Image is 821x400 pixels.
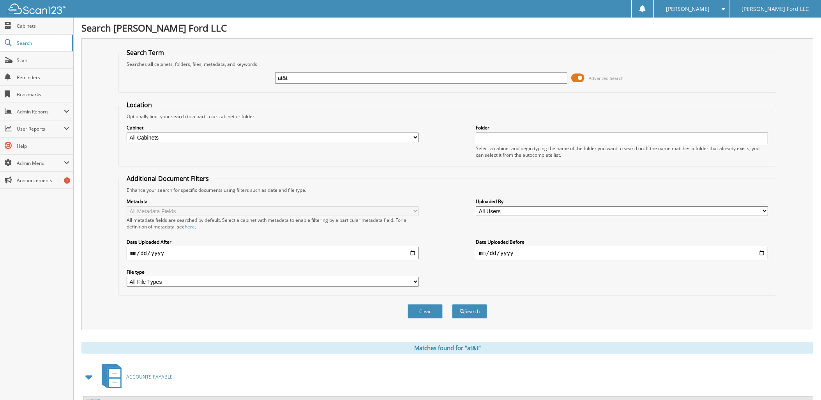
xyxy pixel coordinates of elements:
[8,4,66,14] img: scan123-logo-white.svg
[476,239,768,245] label: Date Uploaded Before
[123,174,213,183] legend: Additional Document Filters
[126,373,173,380] span: ACCOUNTS PAYABLE
[452,304,487,319] button: Search
[123,101,156,109] legend: Location
[81,21,813,34] h1: Search [PERSON_NAME] Ford LLC
[408,304,443,319] button: Clear
[476,247,768,259] input: end
[17,177,69,184] span: Announcements
[17,74,69,81] span: Reminders
[476,145,768,158] div: Select a cabinet and begin typing the name of the folder you want to search in. If the name match...
[17,126,64,132] span: User Reports
[17,108,64,115] span: Admin Reports
[589,75,623,81] span: Advanced Search
[123,48,168,57] legend: Search Term
[17,143,69,149] span: Help
[185,223,195,230] a: here
[17,91,69,98] span: Bookmarks
[127,217,419,230] div: All metadata fields are searched by default. Select a cabinet with metadata to enable filtering b...
[17,57,69,64] span: Scan
[123,187,772,193] div: Enhance your search for specific documents using filters such as date and file type.
[123,61,772,67] div: Searches all cabinets, folders, files, metadata, and keywords
[123,113,772,120] div: Optionally limit your search to a particular cabinet or folder
[476,124,768,131] label: Folder
[666,7,710,11] span: [PERSON_NAME]
[742,7,809,11] span: [PERSON_NAME] Ford LLC
[127,239,419,245] label: Date Uploaded After
[127,269,419,275] label: File type
[127,124,419,131] label: Cabinet
[127,198,419,205] label: Metadata
[476,198,768,205] label: Uploaded By
[81,342,813,354] div: Matches found for "at&t"
[17,23,69,29] span: Cabinets
[17,160,64,166] span: Admin Menu
[97,361,173,392] a: ACCOUNTS PAYABLE
[64,177,70,184] div: 1
[17,40,68,46] span: Search
[127,247,419,259] input: start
